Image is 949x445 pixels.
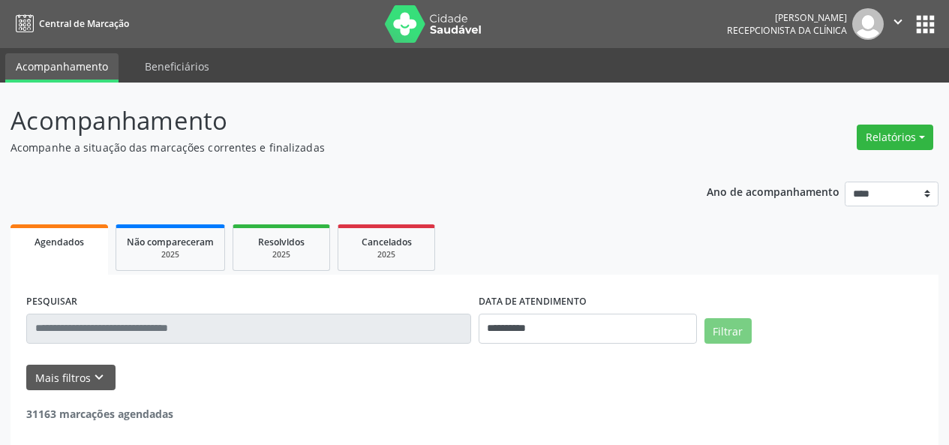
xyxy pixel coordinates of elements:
label: DATA DE ATENDIMENTO [479,290,587,314]
span: Central de Marcação [39,17,129,30]
p: Ano de acompanhamento [707,182,839,200]
span: Recepcionista da clínica [727,24,847,37]
div: 2025 [349,249,424,260]
p: Acompanhe a situação das marcações correntes e finalizadas [11,140,660,155]
a: Beneficiários [134,53,220,80]
span: Cancelados [362,236,412,248]
button: Filtrar [704,318,752,344]
button: Mais filtroskeyboard_arrow_down [26,365,116,391]
button: Relatórios [857,125,933,150]
a: Central de Marcação [11,11,129,36]
img: img [852,8,884,40]
span: Resolvidos [258,236,305,248]
div: 2025 [244,249,319,260]
p: Acompanhamento [11,102,660,140]
div: [PERSON_NAME] [727,11,847,24]
strong: 31163 marcações agendadas [26,407,173,421]
i: keyboard_arrow_down [91,369,107,386]
i:  [890,14,906,30]
button:  [884,8,912,40]
div: 2025 [127,249,214,260]
span: Agendados [35,236,84,248]
a: Acompanhamento [5,53,119,83]
label: PESQUISAR [26,290,77,314]
span: Não compareceram [127,236,214,248]
button: apps [912,11,938,38]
